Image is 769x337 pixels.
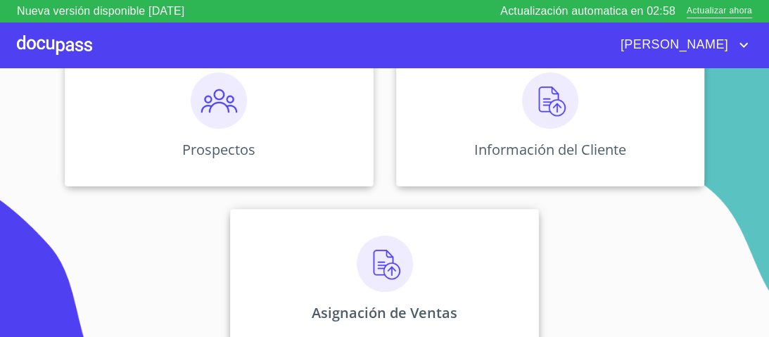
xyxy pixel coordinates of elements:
img: carga.png [357,236,413,292]
p: Prospectos [182,140,255,159]
p: Asignación de Ventas [312,303,457,322]
button: account of current user [610,34,752,56]
p: Actualización automatica en 02:58 [500,3,675,20]
p: Información del Cliente [474,140,626,159]
span: [PERSON_NAME] [610,34,735,56]
img: carga.png [522,72,578,129]
img: prospectos.png [191,72,247,129]
span: Actualizar ahora [687,4,752,19]
p: Nueva versión disponible [DATE] [17,3,184,20]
